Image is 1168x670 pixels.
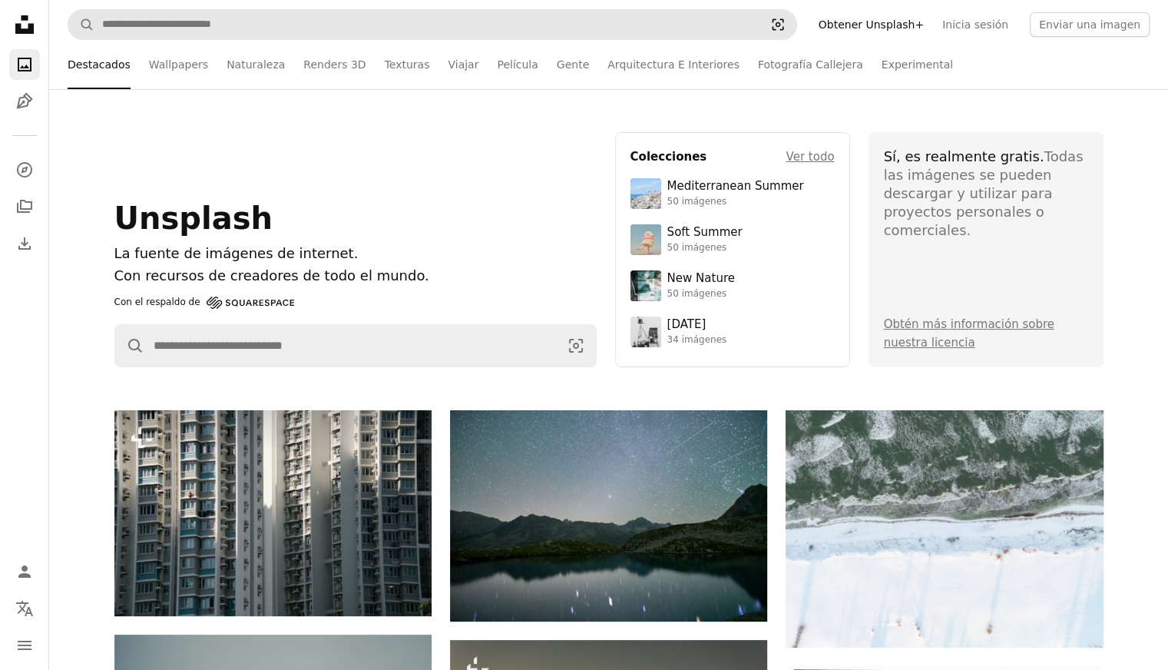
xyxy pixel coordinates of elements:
a: Experimental [882,40,953,89]
a: Con el respaldo de [114,294,294,312]
a: Viajar [448,40,478,89]
h4: Colecciones [630,148,707,166]
a: Soft Summer50 imágenes [630,224,835,255]
div: 50 imágenes [667,288,735,300]
a: Cielo nocturno estrellado sobre un tranquilo lago de montaña [450,509,767,522]
a: Renders 3D [303,40,366,89]
button: Búsqueda visual [556,325,596,367]
div: Mediterranean Summer [667,179,804,194]
img: premium_photo-1749544311043-3a6a0c8d54af [630,224,661,255]
a: Iniciar sesión / Registrarse [9,556,40,587]
button: Enviar una imagen [1030,12,1150,37]
a: Paisaje cubierto de nieve con agua congelada [786,522,1103,536]
h1: La fuente de imágenes de internet. [114,243,597,265]
form: Encuentra imágenes en todo el sitio [68,9,797,40]
div: Soft Summer [667,225,743,240]
button: Menú [9,630,40,661]
a: Altos edificios de apartamentos con muchas ventanas y balcones. [114,506,432,519]
a: Wallpapers [149,40,208,89]
a: Obtener Unsplash+ [809,12,933,37]
a: Obtén más información sobre nuestra licencia [884,317,1054,350]
a: Arquitectura E Interiores [607,40,740,89]
img: Altos edificios de apartamentos con muchas ventanas y balcones. [114,410,432,616]
a: Mediterranean Summer50 imágenes [630,178,835,209]
a: Fotografía Callejera [758,40,863,89]
img: premium_photo-1755037089989-422ee333aef9 [630,270,661,301]
button: Búsqueda visual [759,10,796,39]
p: Con recursos de creadores de todo el mundo. [114,265,597,287]
a: Gente [557,40,589,89]
a: Colecciones [9,191,40,222]
span: Sí, es realmente gratis. [884,148,1044,164]
img: premium_photo-1688410049290-d7394cc7d5df [630,178,661,209]
div: 34 imágenes [667,334,727,347]
a: Explorar [9,154,40,185]
button: Idioma [9,593,40,624]
button: Buscar en Unsplash [68,10,94,39]
a: Inicia sesión [933,12,1017,37]
div: [DATE] [667,317,727,333]
button: Buscar en Unsplash [115,325,144,367]
img: Paisaje cubierto de nieve con agua congelada [786,410,1103,648]
form: Encuentra imágenes en todo el sitio [114,324,597,367]
a: [DATE]34 imágenes [630,317,835,347]
a: Naturaleza [227,40,285,89]
div: 50 imágenes [667,242,743,254]
div: Todas las imágenes se pueden descargar y utilizar para proyectos personales o comerciales. [884,148,1088,240]
a: Inicio — Unsplash [9,9,40,43]
img: Cielo nocturno estrellado sobre un tranquilo lago de montaña [450,410,767,622]
img: photo-1682590564399-95f0109652fe [630,317,661,347]
a: New Nature50 imágenes [630,270,835,301]
div: 50 imágenes [667,196,804,208]
a: Texturas [385,40,430,89]
span: Unsplash [114,201,273,236]
a: Ilustraciones [9,86,40,117]
a: Historial de descargas [9,228,40,259]
div: New Nature [667,271,735,287]
a: Película [497,40,538,89]
a: Fotos [9,49,40,80]
a: Ver todo [786,148,834,166]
